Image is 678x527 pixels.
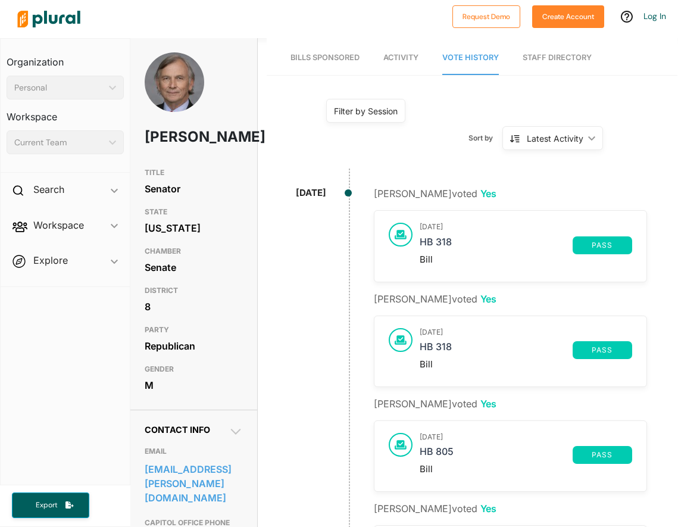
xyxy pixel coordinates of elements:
a: [EMAIL_ADDRESS][PERSON_NAME][DOMAIN_NAME] [145,460,243,507]
div: Bill [420,254,632,265]
img: Headshot of Bill Rabon [145,52,204,142]
h3: TITLE [145,166,243,180]
span: pass [580,347,625,354]
h3: DISTRICT [145,283,243,298]
span: [PERSON_NAME] voted [374,398,496,410]
a: HB 318 [420,341,573,359]
div: Latest Activity [527,132,583,145]
span: Bills Sponsored [290,53,360,62]
h3: CHAMBER [145,244,243,258]
a: Create Account [532,10,604,22]
a: Bills Sponsored [290,41,360,75]
h3: [DATE] [420,328,632,336]
div: [US_STATE] [145,219,243,237]
span: Sort by [468,133,502,144]
span: [PERSON_NAME] voted [374,188,496,199]
h3: Workspace [7,99,124,126]
a: Log In [643,11,666,21]
span: Contact Info [145,425,210,435]
h3: [DATE] [420,223,632,231]
h3: GENDER [145,362,243,376]
div: Bill [420,359,632,370]
h3: [DATE] [420,433,632,441]
div: Republican [145,337,243,355]
h2: Search [33,183,64,196]
span: Export [27,500,65,510]
span: Yes [480,188,496,199]
a: Activity [383,41,418,75]
span: [PERSON_NAME] voted [374,503,496,514]
h3: Organization [7,45,124,71]
span: Yes [480,398,496,410]
span: pass [580,451,625,459]
div: [DATE] [296,186,326,200]
div: Senate [145,258,243,276]
div: Filter by Session [334,105,398,117]
div: Senator [145,180,243,198]
span: Yes [480,293,496,305]
button: Request Demo [452,5,520,28]
div: M [145,376,243,394]
h1: [PERSON_NAME] [145,119,204,155]
a: HB 805 [420,446,573,464]
div: Bill [420,464,632,475]
span: pass [580,242,625,249]
button: Create Account [532,5,604,28]
h3: EMAIL [145,444,243,459]
button: Export [12,492,89,518]
a: Vote History [442,41,499,75]
a: HB 318 [420,236,573,254]
span: [PERSON_NAME] voted [374,293,496,305]
h3: PARTY [145,323,243,337]
div: 8 [145,298,243,316]
a: Staff Directory [523,41,592,75]
div: Current Team [14,136,104,149]
h3: STATE [145,205,243,219]
a: Request Demo [452,10,520,22]
div: Personal [14,82,104,94]
span: Vote History [442,53,499,62]
span: Activity [383,53,418,62]
span: Yes [480,503,496,514]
